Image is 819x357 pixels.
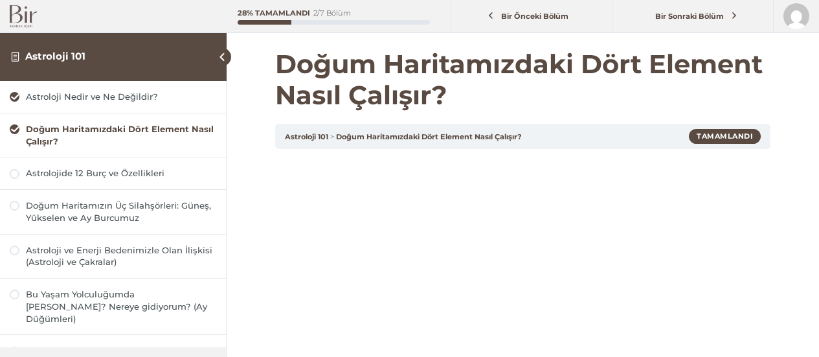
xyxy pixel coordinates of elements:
[25,50,85,62] a: Astroloji 101
[689,129,761,143] div: Tamamlandı
[10,91,216,103] a: Astroloji Nedir ve Ne Değildir?
[616,5,770,29] a: Bir Sonraki Bölüm
[26,123,216,148] div: Doğum Haritamızdaki Dört Element Nasıl Çalışır?
[285,132,328,141] a: Astroloji 101
[10,244,216,269] a: Astroloji ve Enerji Bedenimizle Olan İlişkisi (Astroloji ve Çakralar)
[313,10,351,17] div: 2/7 Bölüm
[648,12,732,21] span: Bir Sonraki Bölüm
[275,49,770,111] h1: Doğum Haritamızdaki Dört Element Nasıl Çalışır?
[238,10,310,17] div: 28% Tamamlandı
[26,288,216,325] div: Bu Yaşam Yolculuğumda [PERSON_NAME]? Nereye gidiyorum? (Ay Düğümleri)
[10,167,216,179] a: Astrolojide 12 Burç ve Özellikleri
[10,288,216,325] a: Bu Yaşam Yolculuğumda [PERSON_NAME]? Nereye gidiyorum? (Ay Düğümleri)
[26,167,216,179] div: Astrolojide 12 Burç ve Özellikleri
[26,91,216,103] div: Astroloji Nedir ve Ne Değildir?
[336,132,522,141] a: Doğum Haritamızdaki Dört Element Nasıl Çalışır?
[26,244,216,269] div: Astroloji ve Enerji Bedenimizle Olan İlişkisi (Astroloji ve Çakralar)
[26,200,216,224] div: Doğum Haritamızın Üç Silahşörleri: Güneş, Yükselen ve Ay Burcumuz
[10,200,216,224] a: Doğum Haritamızın Üç Silahşörleri: Güneş, Yükselen ve Ay Burcumuz
[454,5,609,29] a: Bir Önceki Bölüm
[494,12,576,21] span: Bir Önceki Bölüm
[10,5,37,28] img: Bir Logo
[10,123,216,148] a: Doğum Haritamızdaki Dört Element Nasıl Çalışır?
